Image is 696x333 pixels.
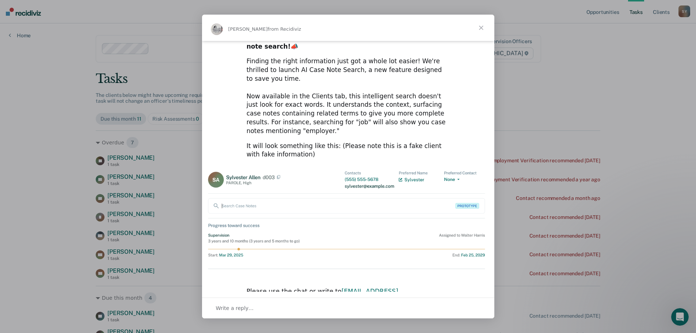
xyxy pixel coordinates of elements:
[247,34,435,50] b: AI case note search!
[247,57,450,135] div: Finding the right information just got a whole lot easier! We're thrilled to launch AI Case Note ...
[216,303,254,313] span: Write a reply…
[468,15,494,41] span: Close
[247,142,450,159] div: It will look something like this: (Please note this is a fake client with fake information)
[228,26,268,32] span: [PERSON_NAME]
[247,34,450,51] div: We are so excited to announce a brand new feature: 📣
[247,287,450,305] div: Please use the chat or write to with any questions!
[268,26,301,32] span: from Recidiviz
[202,298,494,318] div: Open conversation and reply
[211,23,223,35] img: Profile image for Kim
